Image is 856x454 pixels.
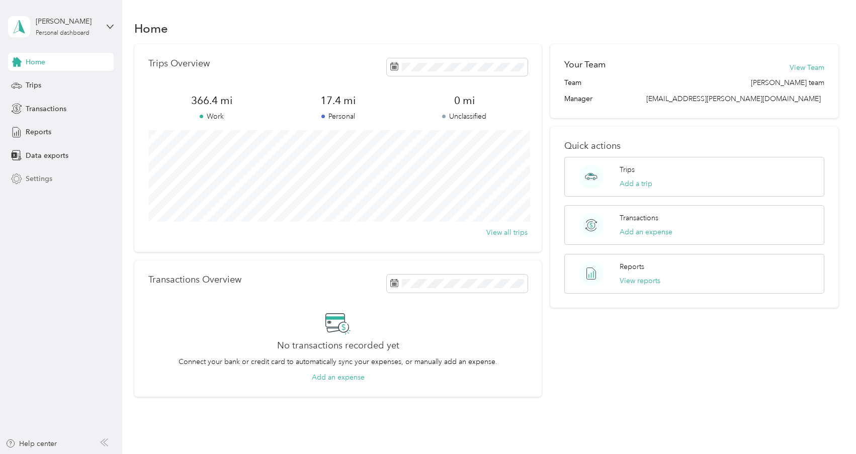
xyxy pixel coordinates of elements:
[620,178,652,189] button: Add a trip
[646,95,821,103] span: [EMAIL_ADDRESS][PERSON_NAME][DOMAIN_NAME]
[26,150,68,161] span: Data exports
[148,111,275,122] p: Work
[148,94,275,108] span: 366.4 mi
[26,173,52,184] span: Settings
[564,77,581,88] span: Team
[564,141,824,151] p: Quick actions
[620,227,672,237] button: Add an expense
[564,58,606,71] h2: Your Team
[790,62,824,73] button: View Team
[26,80,41,90] span: Trips
[800,398,856,454] iframe: Everlance-gr Chat Button Frame
[312,372,365,383] button: Add an expense
[36,16,99,27] div: [PERSON_NAME]
[620,276,660,286] button: View reports
[275,94,401,108] span: 17.4 mi
[620,164,635,175] p: Trips
[751,77,824,88] span: [PERSON_NAME] team
[26,104,66,114] span: Transactions
[275,111,401,122] p: Personal
[179,356,497,367] p: Connect your bank or credit card to automatically sync your expenses, or manually add an expense.
[620,213,658,223] p: Transactions
[148,275,241,285] p: Transactions Overview
[26,57,45,67] span: Home
[564,94,592,104] span: Manager
[26,127,51,137] span: Reports
[148,58,210,69] p: Trips Overview
[277,340,399,351] h2: No transactions recorded yet
[620,261,644,272] p: Reports
[6,438,57,449] button: Help center
[134,23,168,34] h1: Home
[36,30,90,36] div: Personal dashboard
[401,111,528,122] p: Unclassified
[486,227,528,238] button: View all trips
[401,94,528,108] span: 0 mi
